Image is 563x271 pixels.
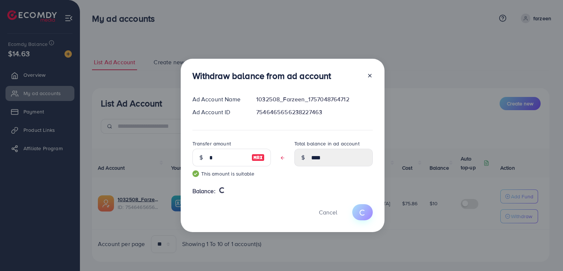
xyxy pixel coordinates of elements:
div: 7546465656238227463 [250,108,378,116]
label: Transfer amount [192,140,231,147]
span: Balance: [192,187,216,195]
div: Ad Account Name [187,95,251,104]
iframe: Chat [532,238,558,265]
label: Total balance in ad account [294,140,360,147]
span: Cancel [319,208,337,216]
img: guide [192,170,199,177]
button: Cancel [310,204,346,220]
div: Ad Account ID [187,108,251,116]
small: This amount is suitable [192,170,271,177]
h3: Withdraw balance from ad account [192,71,331,81]
img: image [251,153,265,162]
div: 1032508_Farzeen_1757048764712 [250,95,378,104]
